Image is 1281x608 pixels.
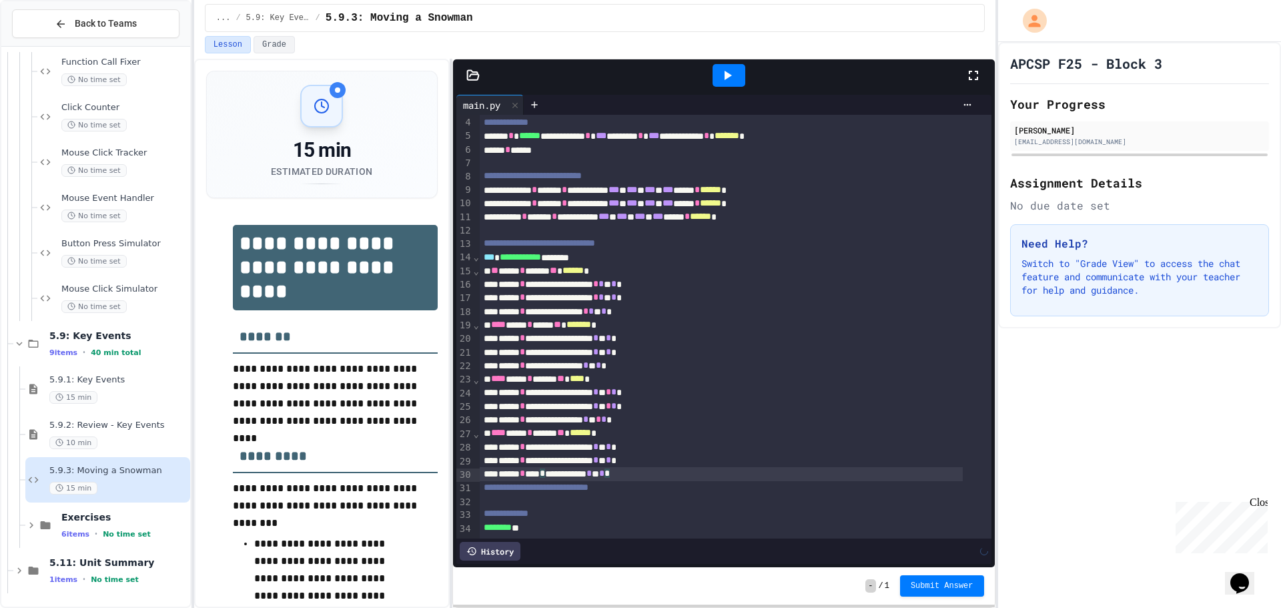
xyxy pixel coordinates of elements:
span: / [316,13,320,23]
span: 5.9.3: Moving a Snowman [49,465,187,477]
h3: Need Help? [1021,236,1258,252]
button: Lesson [205,36,251,53]
span: - [865,579,875,593]
span: / [879,581,883,591]
div: 33 [456,509,473,522]
div: 7 [456,157,473,170]
div: My Account [1009,5,1050,36]
span: Back to Teams [75,17,137,31]
span: No time set [61,73,127,86]
iframe: chat widget [1170,497,1268,553]
div: [EMAIL_ADDRESS][DOMAIN_NAME] [1014,137,1265,147]
div: main.py [456,98,507,112]
button: Back to Teams [12,9,179,38]
span: No time set [103,530,151,539]
span: No time set [61,300,127,313]
div: 32 [456,496,473,509]
div: 27 [456,428,473,441]
div: 19 [456,319,473,332]
span: 6 items [61,530,89,539]
span: No time set [61,210,127,222]
div: 15 min [271,138,372,162]
span: Fold line [473,374,480,385]
span: Submit Answer [911,581,973,591]
span: Click Counter [61,102,187,113]
span: No time set [91,575,139,584]
div: 29 [456,455,473,469]
div: 20 [456,332,473,346]
div: 28 [456,441,473,454]
div: 25 [456,400,473,414]
div: 34 [456,523,473,536]
div: 9 [456,184,473,197]
div: 17 [456,292,473,305]
div: 26 [456,414,473,427]
span: 5.11: Unit Summary [49,557,187,569]
iframe: chat widget [1225,555,1268,595]
span: 9 items [49,348,77,357]
span: Mouse Click Simulator [61,284,187,295]
div: 10 [456,197,473,210]
div: History [460,542,520,561]
div: 8 [456,170,473,184]
span: Exercises [61,511,187,523]
span: Button Press Simulator [61,238,187,250]
div: [PERSON_NAME] [1014,124,1265,136]
span: • [83,347,85,358]
span: 5.9: Key Events [49,330,187,342]
span: Function Call Fixer [61,57,187,68]
span: 5.9.2: Review - Key Events [49,420,187,431]
div: 30 [456,469,473,482]
span: Fold line [473,252,480,262]
span: 5.9: Key Events [246,13,310,23]
button: Grade [254,36,295,53]
div: 11 [456,211,473,224]
div: No due date set [1010,198,1269,214]
div: 23 [456,373,473,386]
span: Fold line [473,320,480,330]
h2: Assignment Details [1010,174,1269,192]
div: main.py [456,95,524,115]
div: 16 [456,278,473,292]
div: Chat with us now!Close [5,5,92,85]
span: No time set [61,119,127,131]
span: 5.9.1: Key Events [49,374,187,386]
div: 18 [456,306,473,319]
div: 6 [456,143,473,157]
span: • [83,574,85,585]
span: 10 min [49,436,97,449]
div: 5 [456,129,473,143]
p: Switch to "Grade View" to access the chat feature and communicate with your teacher for help and ... [1021,257,1258,297]
span: 15 min [49,482,97,495]
button: Submit Answer [900,575,984,597]
span: No time set [61,255,127,268]
div: 22 [456,360,473,373]
span: 1 items [49,575,77,584]
span: Fold line [473,428,480,439]
span: • [95,529,97,539]
div: Estimated Duration [271,165,372,178]
div: 4 [456,116,473,129]
span: Fold line [473,266,480,276]
span: / [236,13,240,23]
div: 24 [456,387,473,400]
div: 31 [456,482,473,495]
span: Mouse Event Handler [61,193,187,204]
div: 14 [456,251,473,264]
div: 13 [456,238,473,251]
div: 15 [456,265,473,278]
span: 40 min total [91,348,141,357]
h2: Your Progress [1010,95,1269,113]
div: 21 [456,346,473,360]
h1: APCSP F25 - Block 3 [1010,54,1162,73]
span: 15 min [49,391,97,404]
span: 5.9.3: Moving a Snowman [326,10,473,26]
span: 1 [885,581,889,591]
span: ... [216,13,231,23]
span: No time set [61,164,127,177]
span: Mouse Click Tracker [61,147,187,159]
div: 12 [456,224,473,238]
